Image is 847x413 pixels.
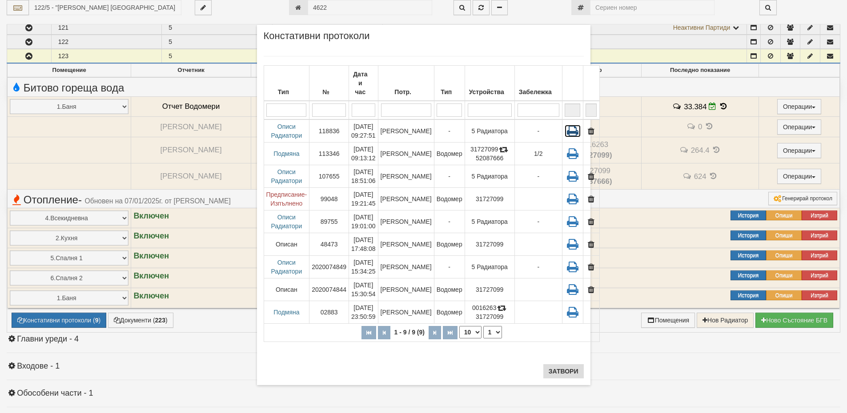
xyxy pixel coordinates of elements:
button: Последна страница [443,326,458,339]
td: [PERSON_NAME] [378,256,434,278]
td: 31727099 [465,233,514,256]
td: 5 Радиатора [465,256,514,278]
td: [DATE] 09:13:12 [349,143,378,165]
td: [DATE] 15:34:25 [349,256,378,278]
th: Тип: No sort applied, activate to apply an ascending sort [264,66,309,101]
td: Описи Радиатори [264,119,309,143]
th: Устройства: No sort applied, activate to apply an ascending sort [465,66,514,101]
td: [DATE] 15:30:54 [349,278,378,301]
td: 107655 [309,165,349,188]
td: 31727099 [465,278,514,301]
td: [DATE] 09:27:51 [349,119,378,143]
td: 99048 [309,188,349,210]
td: 5 Радиатора [465,119,514,143]
div: Устройства [467,86,512,98]
th: Потр.: No sort applied, activate to apply an ascending sort [378,66,434,101]
td: 89755 [309,210,349,233]
td: [PERSON_NAME] [378,119,434,143]
td: [DATE] 19:01:00 [349,210,378,233]
td: Описи Радиатори [264,256,309,278]
div: № [312,86,346,98]
td: 02883 [309,301,349,324]
td: Водомер [434,278,465,301]
td: Описан [264,233,309,256]
select: Брой редове на страница [459,326,482,338]
td: 0016263 31727099 [465,301,514,324]
span: Констативни протоколи [264,32,370,47]
td: - [514,165,562,188]
td: Подмяна [264,143,309,165]
td: Водомер [434,233,465,256]
div: Потр. [381,86,432,98]
td: Описан [264,278,309,301]
td: [DATE] 19:21:45 [349,188,378,210]
td: 5 Радиатора [465,210,514,233]
th: Тип: No sort applied, activate to apply an ascending sort [434,66,465,101]
div: Забележка [517,86,560,98]
td: 2020074844 [309,278,349,301]
td: [PERSON_NAME] [378,165,434,188]
td: Водомер [434,143,465,165]
td: - [434,119,465,143]
th: Дата и час: Descending sort applied, activate to apply an ascending sort [349,66,378,101]
td: 5 Радиатора [465,165,514,188]
td: - [434,256,465,278]
td: Предписание [264,188,309,210]
td: [PERSON_NAME] [378,278,434,301]
td: - [514,210,562,233]
button: Първа страница [361,326,376,339]
td: Описи Радиатори [264,210,309,233]
td: - [514,256,562,278]
td: [PERSON_NAME] [378,233,434,256]
td: 2020074849 [309,256,349,278]
span: 1 - 9 / 9 (9) [392,329,427,336]
select: Страница номер [483,326,502,338]
div: Тип [266,86,307,98]
th: : No sort applied, sorting is disabled [562,66,583,101]
button: Предишна страница [378,326,390,339]
th: Забележка: No sort applied, activate to apply an ascending sort [514,66,562,101]
td: [DATE] 17:48:08 [349,233,378,256]
div: Дата и час [351,68,376,98]
td: - [434,165,465,188]
td: 31727099 [465,188,514,210]
button: Следваща страница [429,326,441,339]
td: [DATE] 23:50:59 [349,301,378,324]
td: Водомер [434,301,465,324]
td: Описи Радиатори [264,165,309,188]
td: 1/2 [514,143,562,165]
th: №: No sort applied, activate to apply an ascending sort [309,66,349,101]
td: [PERSON_NAME] [378,188,434,210]
td: [DATE] 18:51:06 [349,165,378,188]
td: - [434,210,465,233]
td: 118836 [309,119,349,143]
div: Тип [437,86,462,98]
td: [PERSON_NAME] [378,210,434,233]
td: Подмяна [264,301,309,324]
td: [PERSON_NAME] [378,301,434,324]
td: 113346 [309,143,349,165]
th: : No sort applied, activate to apply an ascending sort [583,66,599,101]
button: Затвори [543,364,584,378]
td: 48473 [309,233,349,256]
td: - [514,119,562,143]
td: [PERSON_NAME] [378,143,434,165]
td: Водомер [434,188,465,210]
td: 31727099 52087666 [465,143,514,165]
